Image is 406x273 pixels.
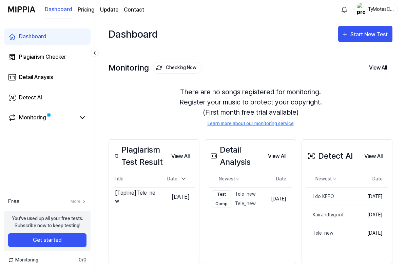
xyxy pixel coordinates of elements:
[71,198,86,204] a: More
[8,256,38,264] span: Monitoring
[349,171,388,187] th: Date
[19,73,53,81] div: Detail Anaysis
[340,5,348,14] img: 알림
[354,4,398,15] button: profileTyMotesCamb
[350,30,389,39] div: Start New Test
[8,114,76,122] a: Monitoring
[4,28,91,45] a: Dashboard
[208,120,294,127] a: Learn more about our monitoring service
[166,150,195,163] button: View All
[212,200,231,208] div: Comp
[306,193,334,200] div: I do KEEO
[212,190,231,198] div: Test
[357,3,365,16] img: profile
[349,187,388,206] td: [DATE]
[367,5,393,13] div: TyMotesCamb
[159,187,195,207] td: [DATE]
[156,65,162,71] img: monitoring Icon
[79,256,86,264] span: 0 / 0
[113,171,159,187] th: Title
[306,211,344,218] div: Kairandtygoof
[45,0,72,19] a: Dashboard
[212,200,256,208] div: Tele_new
[349,224,388,242] td: [DATE]
[266,187,292,211] td: [DATE]
[306,206,349,224] a: Kairandtygoof
[109,62,202,74] div: Monitoring
[364,61,392,75] button: View All
[209,188,265,211] a: TestTele_newCompTele_new
[165,173,190,184] div: Date
[19,53,66,61] div: Plagiarism Checker
[19,114,46,122] div: Monitoring
[19,94,42,102] div: Detect AI
[78,6,95,14] a: Pricing
[338,26,392,42] button: Start New Test
[153,62,202,74] button: Checking Now
[8,233,86,247] button: Get started
[19,33,46,41] div: Dashboard
[349,206,388,224] td: [DATE]
[209,144,262,168] div: Detail Analysis
[109,26,158,42] div: Dashboard
[263,150,292,163] button: View All
[8,197,19,206] span: Free
[100,6,118,14] a: Update
[4,90,91,106] a: Detect AI
[124,6,144,14] a: Contact
[115,189,159,205] div: [Topline] Tele_new
[12,215,83,229] div: You’ve used up all your free tests. Subscribe now to keep testing!
[306,150,353,162] div: Detect AI
[359,150,388,163] button: View All
[306,230,333,237] div: Tele_new
[306,224,349,242] a: Tele_new
[306,188,349,206] a: I do KEEO
[113,144,166,168] div: Plagiarism Test Result
[109,79,392,135] div: There are no songs registered for monitoring. Register your music to protect your copyright. (Fir...
[4,69,91,85] a: Detail Anaysis
[4,49,91,65] a: Plagiarism Checker
[212,190,256,198] div: Tele_new
[266,171,292,187] th: Date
